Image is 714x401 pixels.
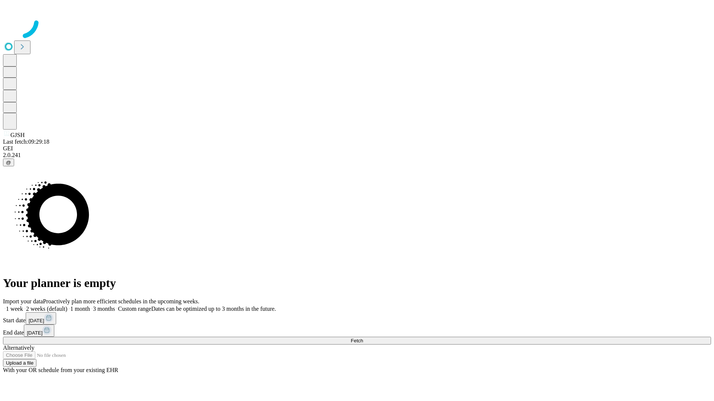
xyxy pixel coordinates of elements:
[10,132,25,138] span: GJSH
[3,145,711,152] div: GEI
[70,306,90,312] span: 1 month
[3,159,14,166] button: @
[93,306,115,312] span: 3 months
[6,306,23,312] span: 1 week
[3,276,711,290] h1: Your planner is empty
[351,338,363,343] span: Fetch
[29,318,44,323] span: [DATE]
[3,325,711,337] div: End date
[3,367,118,373] span: With your OR schedule from your existing EHR
[3,298,43,304] span: Import your data
[3,152,711,159] div: 2.0.241
[151,306,276,312] span: Dates can be optimized up to 3 months in the future.
[43,298,199,304] span: Proactively plan more efficient schedules in the upcoming weeks.
[26,306,67,312] span: 2 weeks (default)
[3,312,711,325] div: Start date
[3,345,34,351] span: Alternatively
[26,312,56,325] button: [DATE]
[27,330,42,336] span: [DATE]
[118,306,151,312] span: Custom range
[6,160,11,165] span: @
[24,325,54,337] button: [DATE]
[3,359,36,367] button: Upload a file
[3,138,49,145] span: Last fetch: 09:29:18
[3,337,711,345] button: Fetch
